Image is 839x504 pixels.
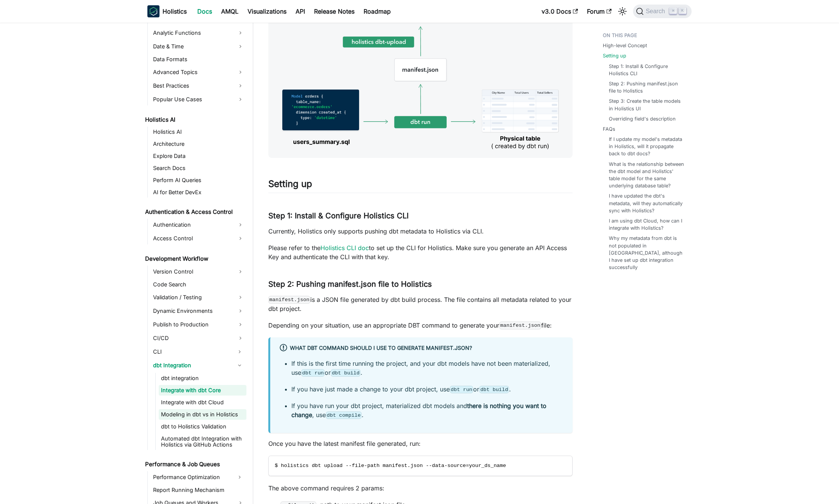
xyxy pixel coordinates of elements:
[151,93,246,105] a: Popular Use Cases
[159,421,246,432] a: dbt to Holistics Validation
[268,296,310,303] code: manifest.json
[279,343,563,353] div: What dbt command should I use to generate manifest.json?
[143,254,246,264] a: Development Workflow
[268,243,573,261] p: Please refer to the to set up the CLI for Holistics. Make sure you generate an API Access Key and...
[151,127,246,137] a: Holistics AI
[310,5,359,17] a: Release Notes
[609,115,676,122] a: Overriding field's description
[159,385,246,396] a: Integrate with dbt Core
[151,80,246,92] a: Best Practices
[151,485,246,495] a: Report Running Mechanism
[320,244,369,252] a: Holistics CLI doc
[268,484,573,493] p: The above command requires 2 params:
[140,23,253,504] nav: Docs sidebar
[644,8,670,15] span: Search
[479,386,509,393] code: dbt build
[233,346,246,358] button: Expand sidebar category 'CLI'
[669,8,677,14] kbd: ⌘
[151,163,246,173] a: Search Docs
[609,161,684,190] a: What is the relationship between the dbt model and Holistics' table model for the same underlying...
[301,369,325,377] code: dbt run
[217,5,243,17] a: AMQL
[268,211,573,221] h3: Step 1: Install & Configure Holistics CLI
[147,5,187,17] a: HolisticsHolistics
[268,227,573,236] p: Currently, Holistics only supports pushing dbt metadata to Holistics via CLI.
[268,178,573,193] h2: Setting up
[151,346,233,358] a: CLI
[143,114,246,125] a: Holistics AI
[159,373,246,383] a: dbt integration
[159,397,246,408] a: Integrate with dbt Cloud
[151,219,246,231] a: Authentication
[151,471,233,483] a: Performance Optimization
[151,40,246,53] a: Date & Time
[143,459,246,470] a: Performance & Job Queues
[151,279,246,290] a: Code Search
[609,192,684,214] a: I have updated the dbt's metadata, will they automatically sync with Holistics?
[159,409,246,420] a: Modeling in dbt vs in Holistics
[147,5,159,17] img: Holistics
[151,266,246,278] a: Version Control
[609,235,684,271] a: Why my metadata from dbt is not populated in [GEOGRAPHIC_DATA], although I have set up dbt integr...
[268,439,573,448] p: Once you have the latest manifest file generated, run:
[233,471,246,483] button: Expand sidebar category 'Performance Optimization'
[151,291,246,303] a: Validation / Testing
[151,139,246,149] a: Architecture
[609,63,684,77] a: Step 1: Install & Configure Holistics CLI
[151,318,246,331] a: Publish to Production
[609,97,684,112] a: Step 3: Create the table models in Holistics UI
[609,136,684,158] a: If I update my model's metadata in Holistics, will it propagate back to dbt docs?
[151,151,246,161] a: Explore Data
[163,7,187,16] b: Holistics
[151,305,246,317] a: Dynamic Environments
[609,217,684,232] a: I am using dbt Cloud, how can I integrate with Holistics?
[616,5,628,17] button: Switch between dark and light mode (currently light mode)
[151,175,246,186] a: Perform AI Queries
[633,5,692,18] button: Search (Command+K)
[603,52,626,59] a: Setting up
[268,280,573,289] h3: Step 2: Pushing manifest.json file to Holistics
[151,232,246,244] a: Access Control
[326,411,362,419] code: dbt compile
[151,359,233,371] a: dbt Integration
[193,5,217,17] a: Docs
[143,207,246,217] a: Authentication & Access Control
[151,27,246,39] a: Analytic Functions
[603,125,615,133] a: FAQs
[151,332,246,344] a: CI/CD
[291,401,563,419] p: If you have run your dbt project, materialized dbt models and , use .
[359,5,395,17] a: Roadmap
[268,321,573,330] p: Depending on your situation, use an appropriate DBT command to generate your file:
[243,5,291,17] a: Visualizations
[291,385,563,394] p: If you have just made a change to your dbt project, use or .
[603,42,647,49] a: High-level Concept
[679,8,686,14] kbd: K
[151,54,246,65] a: Data Formats
[582,5,616,17] a: Forum
[609,80,684,94] a: Step 2: Pushing manifest.json file to Holistics
[537,5,582,17] a: v3.0 Docs
[291,5,310,17] a: API
[331,369,361,377] code: dbt build
[268,295,573,313] p: is a JSON file generated by dbt build process. The file contains all metadata related to your dbt...
[233,359,246,371] button: Collapse sidebar category 'dbt Integration'
[159,433,246,450] a: Automated dbt Integration with Holistics via GitHub Actions
[151,66,246,78] a: Advanced Topics
[291,359,563,377] p: If this is the first time running the project, and your dbt models have not been materialized, us...
[151,187,246,198] a: AI for Better DevEx
[450,386,473,393] code: dbt run
[275,463,506,468] span: $ holistics dbt upload --file-path manifest.json --data-source=your_ds_name
[499,322,541,329] code: manifest.json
